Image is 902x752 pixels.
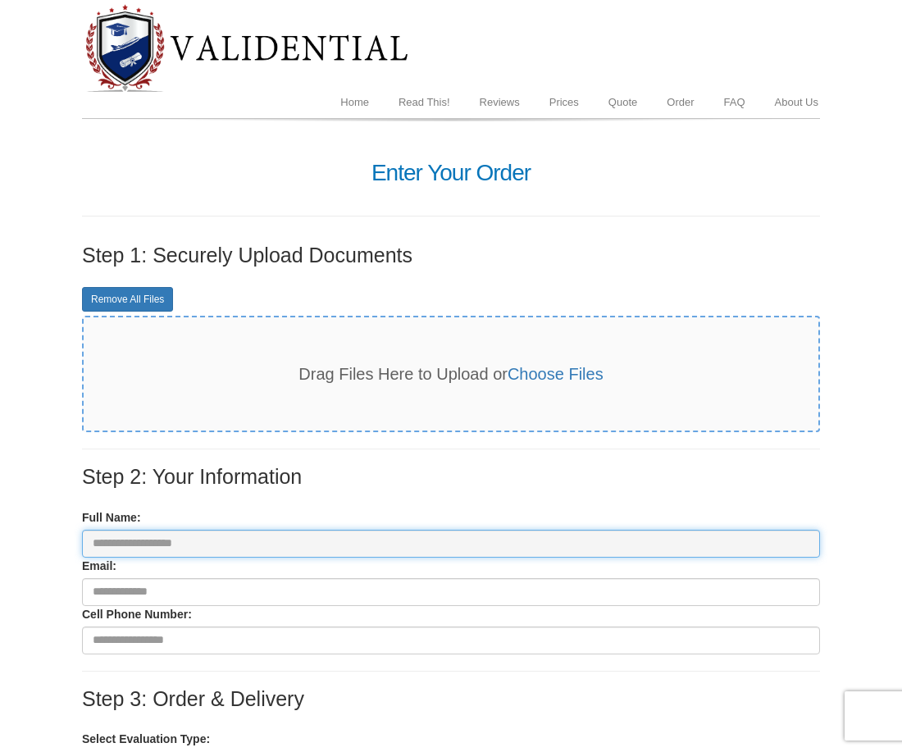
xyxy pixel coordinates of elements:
[384,87,465,118] a: Read This!
[535,87,594,118] a: Prices
[82,606,192,622] label: Cell Phone Number:
[652,87,708,118] a: Order
[465,87,535,118] a: Reviews
[82,732,210,745] b: Select Evaluation Type:
[709,87,760,118] a: FAQ
[298,365,603,383] span: Drag Files Here to Upload or
[760,87,833,118] a: About Us
[82,3,410,93] img: Diploma Evaluation Service
[82,244,412,267] label: Step 1: Securely Upload Documents
[82,688,304,711] label: Step 3: Order & Delivery
[82,287,173,312] a: Remove All Files
[326,87,384,118] a: Home
[594,87,652,118] a: Quote
[82,558,116,574] label: Email:
[508,365,604,383] a: Choose Files
[82,161,820,186] h1: Enter Your Order
[82,509,141,526] label: Full Name:
[82,466,302,489] label: Step 2: Your Information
